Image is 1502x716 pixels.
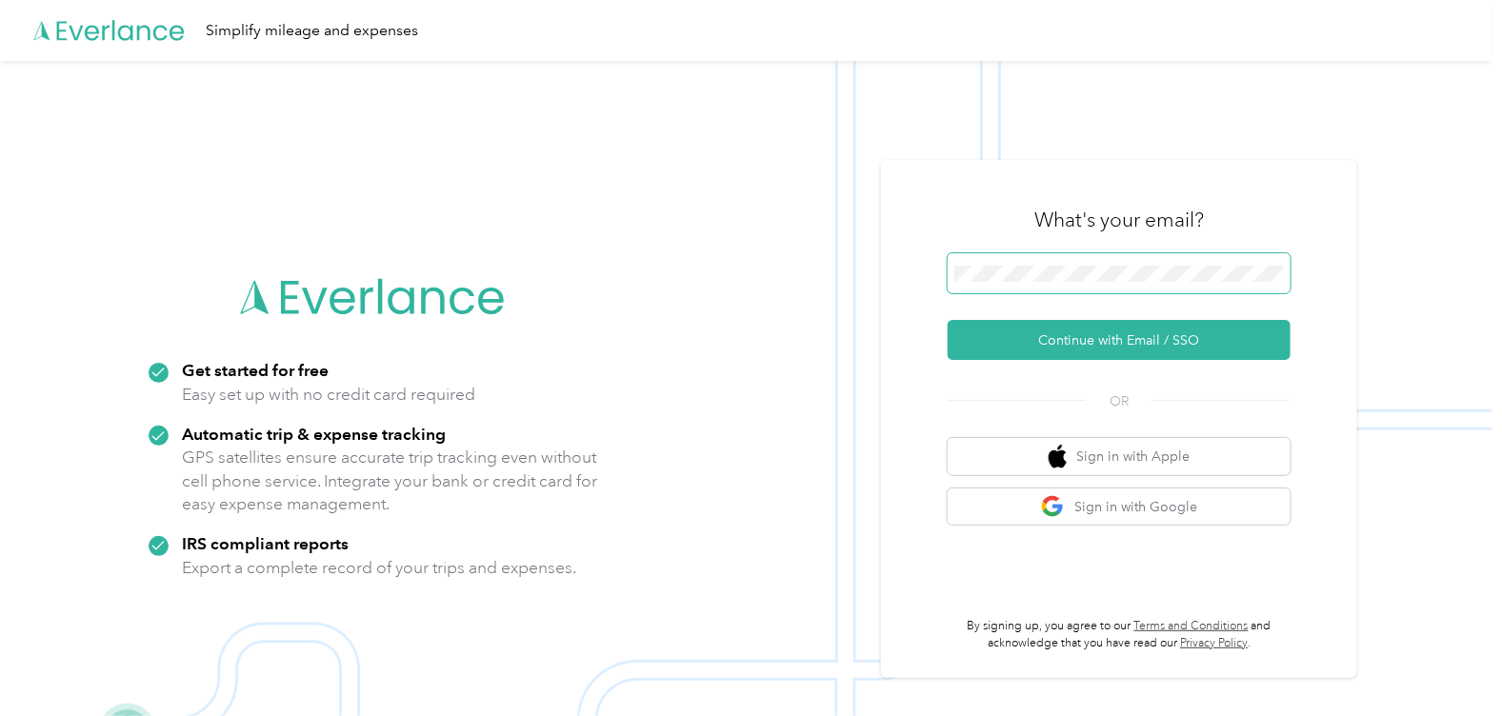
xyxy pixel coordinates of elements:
div: Simplify mileage and expenses [206,19,418,43]
p: Easy set up with no credit card required [182,383,475,407]
a: Terms and Conditions [1134,619,1249,633]
span: OR [1086,391,1152,411]
p: GPS satellites ensure accurate trip tracking even without cell phone service. Integrate your bank... [182,446,598,516]
button: apple logoSign in with Apple [948,438,1291,475]
img: google logo [1041,495,1065,519]
p: By signing up, you agree to our and acknowledge that you have read our . [948,618,1291,651]
button: google logoSign in with Google [948,488,1291,526]
strong: IRS compliant reports [182,533,349,553]
h3: What's your email? [1034,207,1204,233]
button: Continue with Email / SSO [948,320,1291,360]
a: Privacy Policy [1180,636,1248,650]
strong: Get started for free [182,360,329,380]
p: Export a complete record of your trips and expenses. [182,556,576,580]
img: apple logo [1049,445,1068,468]
strong: Automatic trip & expense tracking [182,424,446,444]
